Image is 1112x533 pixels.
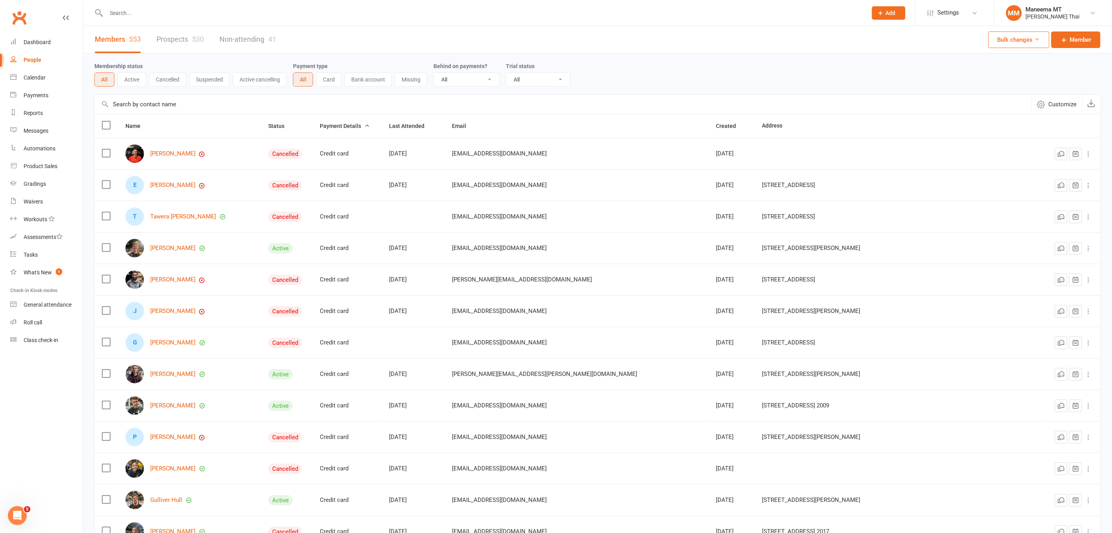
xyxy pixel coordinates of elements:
[8,506,27,525] iframe: Intercom live chat
[125,176,144,194] div: E
[389,308,438,315] div: [DATE]
[129,35,141,43] div: 553
[762,245,1037,252] div: [STREET_ADDRESS][PERSON_NAME]
[320,402,375,409] div: Credit card
[1032,95,1082,114] button: Customize
[716,213,748,220] div: [DATE]
[10,264,83,281] a: What's New1
[150,465,195,472] a: [PERSON_NAME]
[452,304,547,318] span: [EMAIL_ADDRESS][DOMAIN_NAME]
[219,26,276,53] a: Non-attending41
[316,72,341,87] button: Card
[10,331,83,349] a: Class kiosk mode
[293,72,313,87] button: All
[762,182,1037,189] div: [STREET_ADDRESS]
[716,308,748,315] div: [DATE]
[389,276,438,283] div: [DATE]
[389,245,438,252] div: [DATE]
[10,175,83,193] a: Gradings
[716,123,745,129] span: Created
[389,497,438,503] div: [DATE]
[716,434,748,440] div: [DATE]
[389,123,433,129] span: Last Attended
[150,182,195,189] a: [PERSON_NAME]
[104,7,862,19] input: Search...
[125,121,149,131] button: Name
[452,209,547,224] span: [EMAIL_ADDRESS][DOMAIN_NAME]
[988,31,1049,48] button: Bulk changes
[1006,5,1022,21] div: MM
[762,497,1037,503] div: [STREET_ADDRESS][PERSON_NAME]
[10,314,83,331] a: Roll call
[389,465,438,472] div: [DATE]
[762,339,1037,346] div: [STREET_ADDRESS]
[150,213,216,220] a: Tawera [PERSON_NAME]
[268,35,276,43] div: 41
[762,371,1037,378] div: [STREET_ADDRESS][PERSON_NAME]
[762,276,1037,283] div: [STREET_ADDRESS]
[320,434,375,440] div: Credit card
[192,35,204,43] div: 530
[345,72,392,87] button: Bank account
[150,308,195,315] a: [PERSON_NAME]
[452,335,547,350] span: [EMAIL_ADDRESS][DOMAIN_NAME]
[452,272,592,287] span: [PERSON_NAME][EMAIL_ADDRESS][DOMAIN_NAME]
[95,26,141,53] a: Members553
[716,276,748,283] div: [DATE]
[24,234,63,240] div: Assessments
[938,4,959,22] span: Settings
[1026,13,1080,20] div: [PERSON_NAME] Thai
[150,371,195,378] a: [PERSON_NAME]
[157,26,204,53] a: Prospects530
[268,338,302,348] div: Cancelled
[10,51,83,69] a: People
[755,114,1044,138] th: Address
[886,10,896,16] span: Add
[268,464,302,474] div: Cancelled
[452,366,637,381] span: [PERSON_NAME][EMAIL_ADDRESS][PERSON_NAME][DOMAIN_NAME]
[320,123,370,129] span: Payment Details
[389,150,438,157] div: [DATE]
[1026,6,1080,13] div: Maneema MT
[150,150,195,157] a: [PERSON_NAME]
[452,398,547,413] span: [EMAIL_ADDRESS][DOMAIN_NAME]
[1051,31,1101,48] a: Member
[150,434,195,440] a: [PERSON_NAME]
[452,429,547,444] span: [EMAIL_ADDRESS][DOMAIN_NAME]
[268,432,302,442] div: Cancelled
[10,104,83,122] a: Reports
[452,121,475,131] button: Email
[762,434,1037,440] div: [STREET_ADDRESS][PERSON_NAME]
[716,465,748,472] div: [DATE]
[716,245,748,252] div: [DATE]
[452,461,547,476] span: [EMAIL_ADDRESS][DOMAIN_NAME]
[268,495,293,505] div: Active
[10,296,83,314] a: General attendance kiosk mode
[268,180,302,191] div: Cancelled
[24,216,47,222] div: Workouts
[10,140,83,157] a: Automations
[95,95,1032,114] input: Search by contact name
[24,337,58,343] div: Class check-in
[716,402,748,409] div: [DATE]
[150,339,195,346] a: [PERSON_NAME]
[320,339,375,346] div: Credit card
[389,371,438,378] div: [DATE]
[10,33,83,51] a: Dashboard
[268,212,302,222] div: Cancelled
[9,8,29,28] a: Clubworx
[389,182,438,189] div: [DATE]
[125,333,144,352] div: G
[1070,35,1092,44] span: Member
[716,339,748,346] div: [DATE]
[268,123,293,129] span: Status
[125,207,144,226] div: T
[320,465,375,472] div: Credit card
[189,72,230,87] button: Suspended
[10,193,83,211] a: Waivers
[10,122,83,140] a: Messages
[56,268,62,275] span: 1
[125,302,144,320] div: J
[320,150,375,157] div: Credit card
[268,149,302,159] div: Cancelled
